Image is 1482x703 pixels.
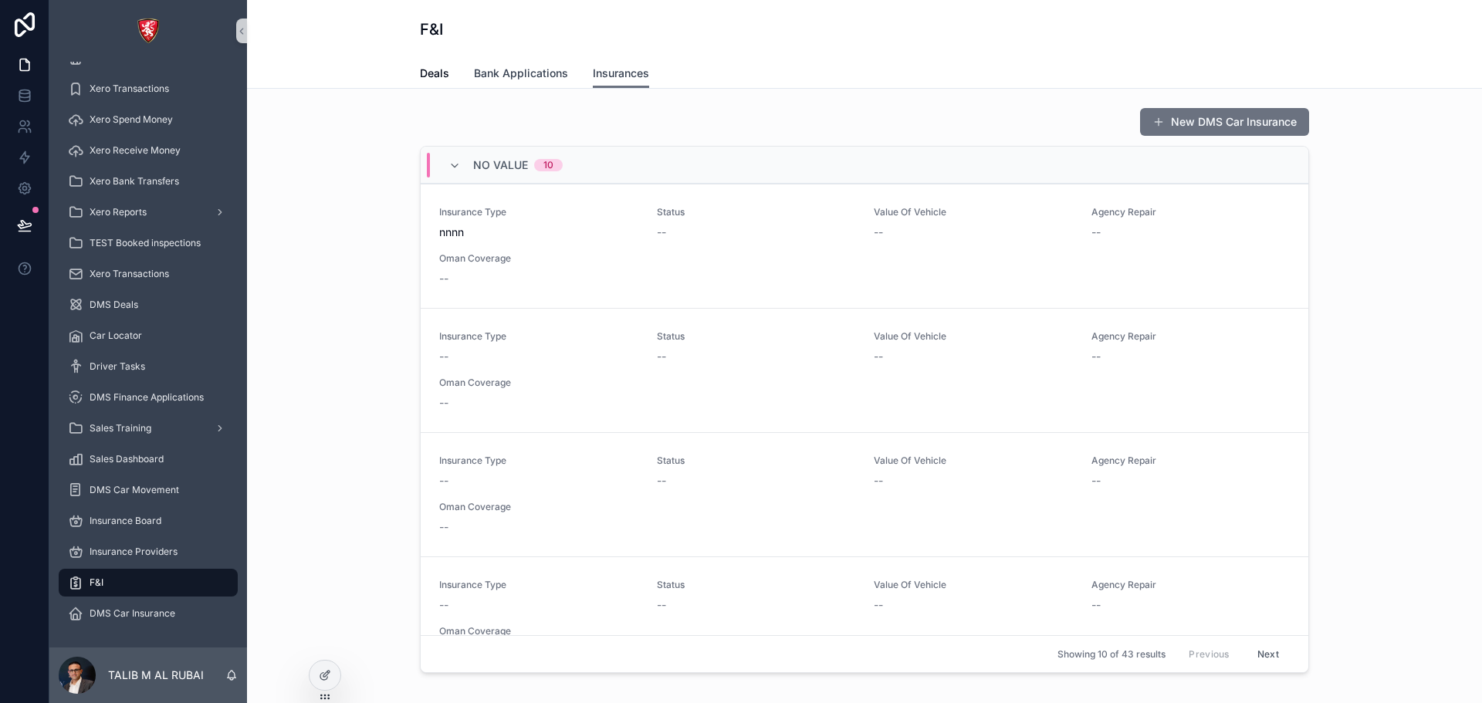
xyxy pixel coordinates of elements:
[49,62,247,647] div: scrollable content
[90,607,175,620] span: DMS Car Insurance
[59,229,238,257] a: TEST Booked inspections
[420,19,443,40] h1: F&I
[136,19,161,43] img: App logo
[439,501,638,513] span: Oman Coverage
[59,260,238,288] a: Xero Transactions
[439,377,638,389] span: Oman Coverage
[657,455,856,467] span: Status
[59,322,238,350] a: Car Locator
[439,225,638,240] span: nnnn
[59,106,238,134] a: Xero Spend Money
[1091,330,1291,343] span: Agency Repair
[1091,349,1101,364] span: --
[874,579,1073,591] span: Value Of Vehicle
[874,349,883,364] span: --
[1140,108,1309,136] button: New DMS Car Insurance
[59,445,238,473] a: Sales Dashboard
[1091,206,1291,218] span: Agency Repair
[59,167,238,195] a: Xero Bank Transfers
[439,395,448,411] span: --
[657,579,856,591] span: Status
[90,391,204,404] span: DMS Finance Applications
[90,237,201,249] span: TEST Booked inspections
[90,515,161,527] span: Insurance Board
[59,198,238,226] a: Xero Reports
[543,159,553,171] div: 10
[90,360,145,373] span: Driver Tasks
[1057,648,1166,661] span: Showing 10 of 43 results
[90,422,151,434] span: Sales Training
[657,225,666,240] span: --
[439,625,638,637] span: Oman Coverage
[90,299,138,311] span: DMS Deals
[657,597,666,613] span: --
[439,579,638,591] span: Insurance Type
[420,66,449,81] span: Deals
[439,473,448,488] span: --
[474,66,568,81] span: Bank Applications
[59,507,238,535] a: Insurance Board
[421,432,1308,556] a: Insurance Type--Status--Value Of Vehicle--Agency Repair--Oman Coverage--
[90,175,179,188] span: Xero Bank Transfers
[59,414,238,442] a: Sales Training
[59,600,238,627] a: DMS Car Insurance
[59,569,238,597] a: F&I
[439,597,448,613] span: --
[874,206,1073,218] span: Value Of Vehicle
[874,330,1073,343] span: Value Of Vehicle
[1091,455,1291,467] span: Agency Repair
[439,349,448,364] span: --
[421,556,1308,681] a: Insurance Type--Status--Value Of Vehicle--Agency Repair--Oman Coverage--
[874,597,883,613] span: --
[657,330,856,343] span: Status
[657,473,666,488] span: --
[90,453,164,465] span: Sales Dashboard
[421,184,1308,308] a: Insurance TypennnnStatus--Value Of Vehicle--Agency Repair--Oman Coverage--
[90,113,173,126] span: Xero Spend Money
[1091,225,1101,240] span: --
[657,349,666,364] span: --
[59,538,238,566] a: Insurance Providers
[439,252,638,265] span: Oman Coverage
[439,519,448,535] span: --
[59,137,238,164] a: Xero Receive Money
[59,476,238,504] a: DMS Car Movement
[874,225,883,240] span: --
[59,353,238,380] a: Driver Tasks
[59,75,238,103] a: Xero Transactions
[90,268,169,280] span: Xero Transactions
[90,206,147,218] span: Xero Reports
[473,157,528,173] span: No value
[439,330,638,343] span: Insurance Type
[593,66,649,81] span: Insurances
[421,308,1308,432] a: Insurance Type--Status--Value Of Vehicle--Agency Repair--Oman Coverage--
[90,144,181,157] span: Xero Receive Money
[1091,579,1291,591] span: Agency Repair
[1091,473,1101,488] span: --
[420,59,449,90] a: Deals
[657,206,856,218] span: Status
[59,384,238,411] a: DMS Finance Applications
[439,455,638,467] span: Insurance Type
[474,59,568,90] a: Bank Applications
[439,271,448,286] span: --
[874,473,883,488] span: --
[593,59,649,89] a: Insurances
[874,455,1073,467] span: Value Of Vehicle
[1247,642,1290,666] button: Next
[108,668,204,683] p: TALIB M AL RUBAI
[1091,597,1101,613] span: --
[90,546,178,558] span: Insurance Providers
[90,484,179,496] span: DMS Car Movement
[90,83,169,95] span: Xero Transactions
[439,206,638,218] span: Insurance Type
[90,330,142,342] span: Car Locator
[90,576,103,589] span: F&I
[59,291,238,319] a: DMS Deals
